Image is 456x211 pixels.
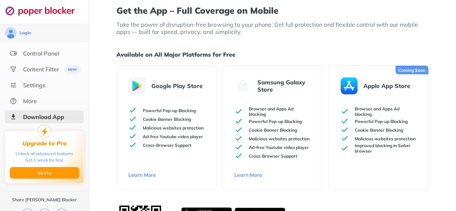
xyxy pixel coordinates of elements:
img: upgrade-to-pro.svg [38,125,51,138]
p: Cross-Browser Support [249,153,297,159]
img: avatar.svg [5,27,17,39]
p: Samsung Galaxy Store [257,79,311,93]
p: Ad-free Youtube video player [249,145,309,150]
p: Cookie Banner Blocking [143,117,191,122]
img: galaxy-store.svg [234,77,252,94]
img: check-green.svg [128,141,137,149]
div: Settings [23,82,45,89]
div: Unlock all advanced features [16,150,73,157]
p: Apple App Store [363,82,410,89]
div: Share [PERSON_NAME] Blocker [12,197,77,203]
p: Improved blocking in Safari browser [355,143,417,154]
img: check-green.svg [234,134,243,143]
div: Login [19,30,31,36]
p: Cross-Browser Support [143,142,191,148]
p: Powerful Pop-up Blocking [143,108,196,113]
p: Browser and Apps Ad blocking [249,106,311,117]
img: check-green.svg [340,134,349,143]
p: Malicious websites protection [249,136,310,141]
img: features.svg [10,50,17,57]
div: Coming Soon [395,66,428,74]
img: download-app-selected.svg [10,113,17,120]
div: More [23,97,37,105]
p: Cookie Banner Blocking [355,127,403,133]
img: logo-webpage.svg [5,6,83,16]
div: Upgrade to Pro [22,140,67,147]
img: check-green.svg [234,126,243,134]
p: Powerful Pop-up Blocking [355,119,408,124]
h1: Get the App – Full Coverage on Mobile [116,6,428,15]
a: Learn More [128,172,205,178]
div: Content Filter [23,66,59,73]
p: Malicious websites protection [143,125,204,131]
div: Download App [23,113,64,120]
a: Learn More [234,172,311,178]
button: Go Pro [10,167,79,179]
img: social.svg [10,66,17,73]
img: check-green.svg [128,123,137,132]
h1: Available on All Major Platforms for Free [116,50,428,59]
p: Ad-free Youtube video player [143,134,203,139]
img: check-green.svg [340,144,349,153]
p: Cookie Banner Blocking [249,127,297,133]
img: check-green.svg [234,151,243,160]
p: Take the power of disruption-free browsing to your phone. Get full protection and flexible contro... [116,21,428,35]
p: Malicious websites protection [355,136,416,141]
p: Browser and Apps Ad blocking [355,106,417,117]
div: Control Panel [23,50,59,57]
img: check-green.svg [340,107,349,116]
p: Google Play Store [151,82,203,89]
img: check-green.svg [340,126,349,134]
img: check-green.svg [234,143,243,151]
img: check-green.svg [128,115,137,123]
img: check-green.svg [128,132,137,141]
img: about.svg [10,97,17,105]
img: apple-store.svg [340,77,358,94]
div: Get 1 week for free [25,157,63,163]
img: check-green.svg [234,107,243,116]
img: check-green.svg [128,106,137,115]
img: check-green.svg [340,117,349,126]
p: Powerful Pop-up Blocking [249,119,302,124]
img: menuBanner.svg [63,65,81,74]
img: check-green.svg [234,117,243,126]
img: settings.svg [10,82,17,89]
img: android-store.svg [128,77,146,94]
